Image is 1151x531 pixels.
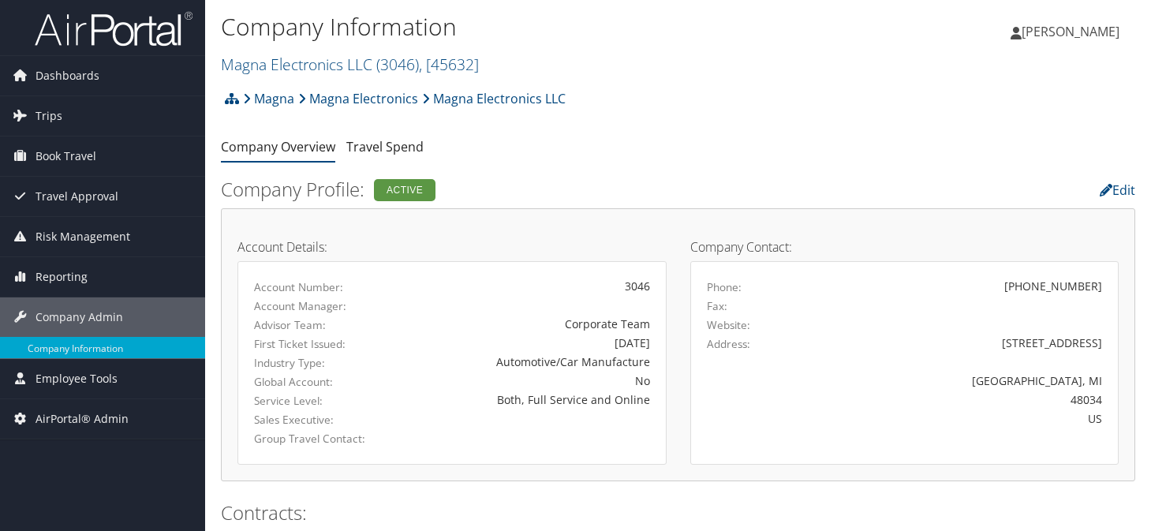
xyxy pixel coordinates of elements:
a: Company Overview [221,138,335,155]
a: Magna Electronics LLC [221,54,479,75]
span: Travel Approval [36,177,118,216]
div: [STREET_ADDRESS] [811,335,1102,351]
span: Reporting [36,257,88,297]
a: Travel Spend [346,138,424,155]
label: Website: [707,317,750,333]
h4: Company Contact: [690,241,1119,253]
label: Group Travel Contact: [254,431,370,447]
label: Industry Type: [254,355,370,371]
div: 3046 [394,278,649,294]
span: ( 3046 ) [376,54,419,75]
div: [DATE] [394,335,649,351]
h1: Company Information [221,10,831,43]
a: Magna Electronics [298,83,418,114]
label: Phone: [707,279,742,295]
span: Company Admin [36,297,123,337]
div: Corporate Team [394,316,649,332]
span: , [ 45632 ] [419,54,479,75]
label: Account Manager: [254,298,370,314]
span: Trips [36,96,62,136]
img: airportal-logo.png [35,10,192,47]
a: Magna [243,83,294,114]
div: Both, Full Service and Online [394,391,649,408]
span: [PERSON_NAME] [1022,23,1119,40]
a: Edit [1100,181,1135,199]
div: 48034 [811,391,1102,408]
span: Risk Management [36,217,130,256]
div: Automotive/Car Manufacture [394,353,649,370]
div: [GEOGRAPHIC_DATA], MI [811,372,1102,389]
label: Advisor Team: [254,317,370,333]
div: Active [374,179,435,201]
div: [PHONE_NUMBER] [1004,278,1102,294]
div: No [394,372,649,389]
a: Magna Electronics LLC [422,83,566,114]
label: Service Level: [254,393,370,409]
span: Employee Tools [36,359,118,398]
h2: Contracts: [221,499,1135,526]
label: Address: [707,336,750,352]
h2: Company Profile: [221,176,823,203]
a: [PERSON_NAME] [1011,8,1135,55]
label: First Ticket Issued: [254,336,370,352]
label: Account Number: [254,279,370,295]
label: Sales Executive: [254,412,370,428]
span: AirPortal® Admin [36,399,129,439]
label: Global Account: [254,374,370,390]
label: Fax: [707,298,727,314]
span: Dashboards [36,56,99,95]
span: Book Travel [36,136,96,176]
h4: Account Details: [237,241,667,253]
div: US [811,410,1102,427]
